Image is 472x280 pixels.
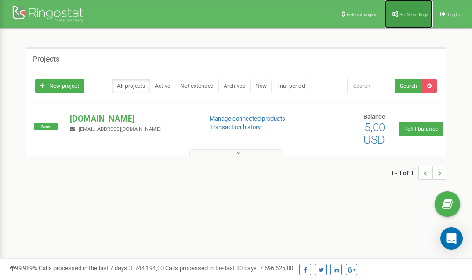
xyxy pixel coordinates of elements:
[440,227,463,250] div: Open Intercom Messenger
[35,79,84,93] a: New project
[130,265,164,272] u: 1 744 194,00
[260,265,293,272] u: 7 596 625,00
[271,79,310,93] a: Trial period
[210,115,285,122] a: Manage connected products
[33,55,59,64] h5: Projects
[448,12,463,17] span: Log Out
[363,113,385,120] span: Balance
[391,166,418,180] span: 1 - 1 of 1
[150,79,175,93] a: Active
[395,79,422,93] button: Search
[34,123,58,130] span: New
[165,265,293,272] span: Calls processed in the last 30 days :
[210,123,261,130] a: Transaction history
[9,265,37,272] span: 99,989%
[250,79,272,93] a: New
[347,12,379,17] span: Referral program
[175,79,219,93] a: Not extended
[391,157,446,189] nav: ...
[39,265,164,272] span: Calls processed in the last 7 days :
[363,121,385,146] span: 5,00 USD
[112,79,150,93] a: All projects
[218,79,251,93] a: Archived
[399,122,443,136] a: Refill balance
[399,12,428,17] span: Profile settings
[347,79,395,93] input: Search
[79,126,161,132] span: [EMAIL_ADDRESS][DOMAIN_NAME]
[70,113,194,125] p: [DOMAIN_NAME]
